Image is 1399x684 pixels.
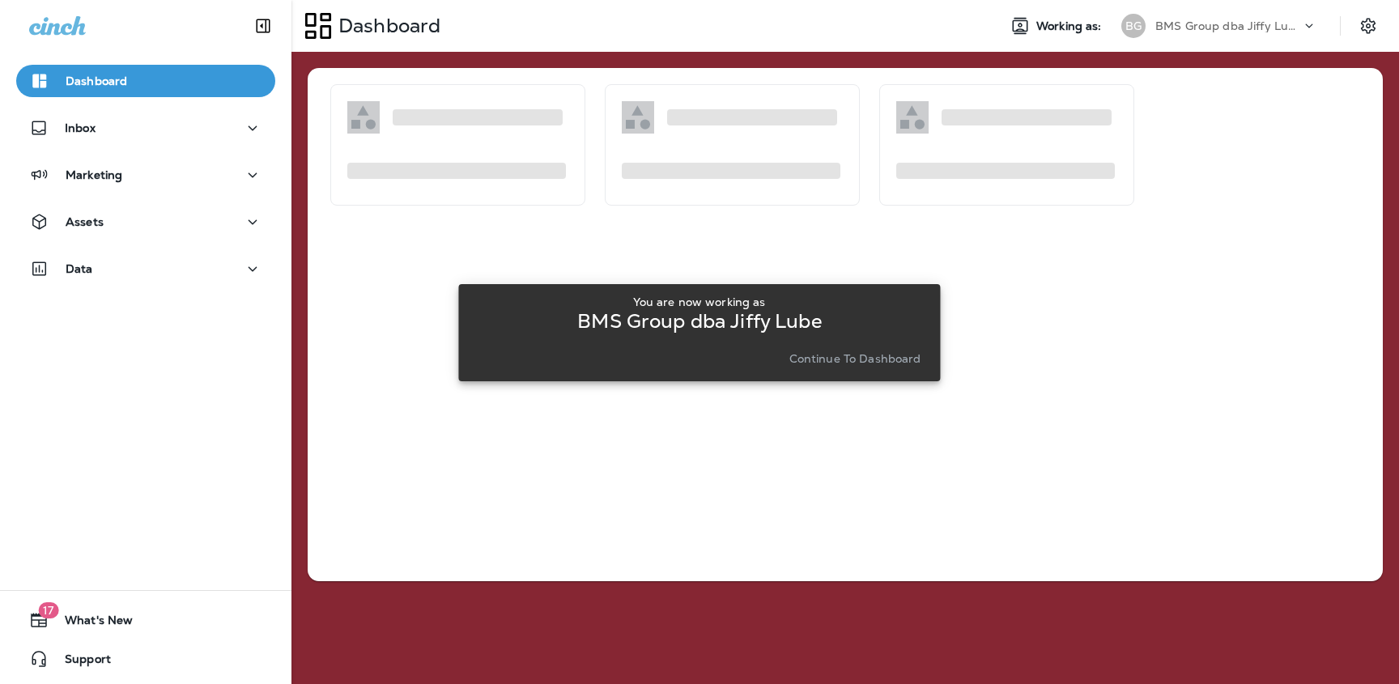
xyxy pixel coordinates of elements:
button: Support [16,643,275,675]
button: Continue to Dashboard [783,347,928,370]
p: Data [66,262,93,275]
p: BMS Group dba Jiffy Lube [577,315,821,328]
span: Support [49,652,111,672]
button: Data [16,253,275,285]
button: Collapse Sidebar [240,10,286,42]
p: Dashboard [66,74,127,87]
span: What's New [49,614,133,633]
p: Continue to Dashboard [789,352,921,365]
button: Settings [1354,11,1383,40]
span: Working as: [1036,19,1105,33]
p: Dashboard [332,14,440,38]
button: Dashboard [16,65,275,97]
button: Assets [16,206,275,238]
p: BMS Group dba Jiffy Lube [1155,19,1301,32]
button: 17What's New [16,604,275,636]
p: Inbox [65,121,96,134]
p: Assets [66,215,104,228]
span: 17 [38,602,58,618]
button: Marketing [16,159,275,191]
button: Inbox [16,112,275,144]
div: BG [1121,14,1146,38]
p: You are now working as [633,295,765,308]
p: Marketing [66,168,122,181]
